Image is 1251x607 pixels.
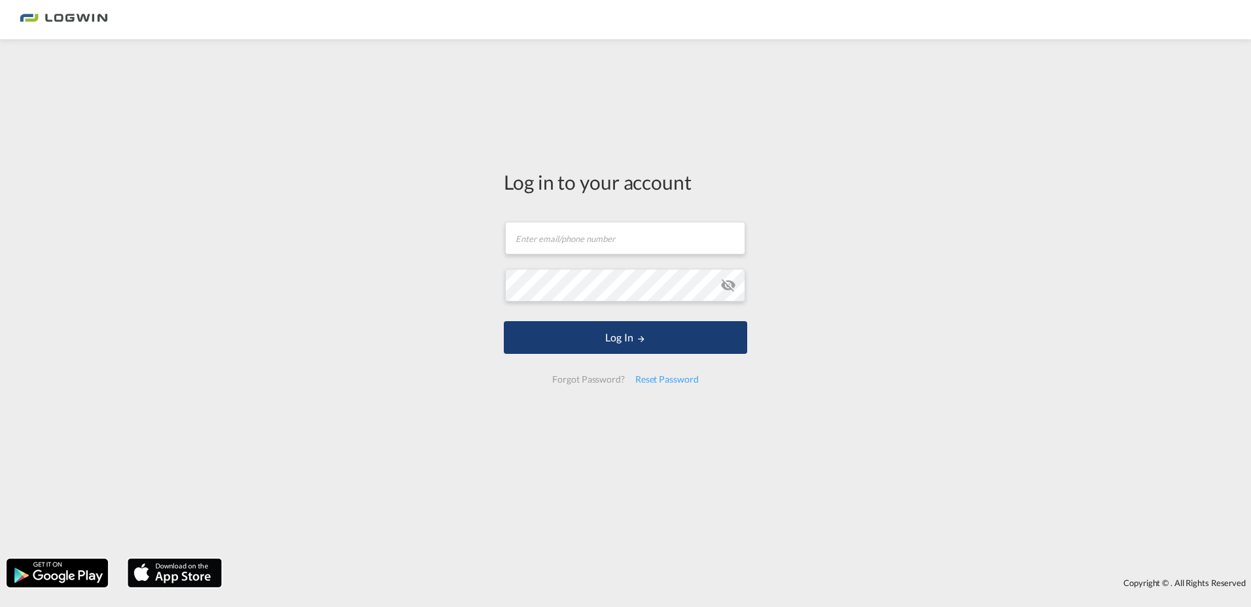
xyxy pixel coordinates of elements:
div: Reset Password [630,368,704,391]
img: bc73a0e0d8c111efacd525e4c8ad7d32.png [20,5,108,35]
div: Forgot Password? [547,368,629,391]
img: apple.png [126,557,223,589]
input: Enter email/phone number [505,222,745,254]
img: google.png [5,557,109,589]
button: LOGIN [504,321,747,354]
md-icon: icon-eye-off [720,277,736,293]
div: Log in to your account [504,168,747,196]
div: Copyright © . All Rights Reserved [228,572,1251,594]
